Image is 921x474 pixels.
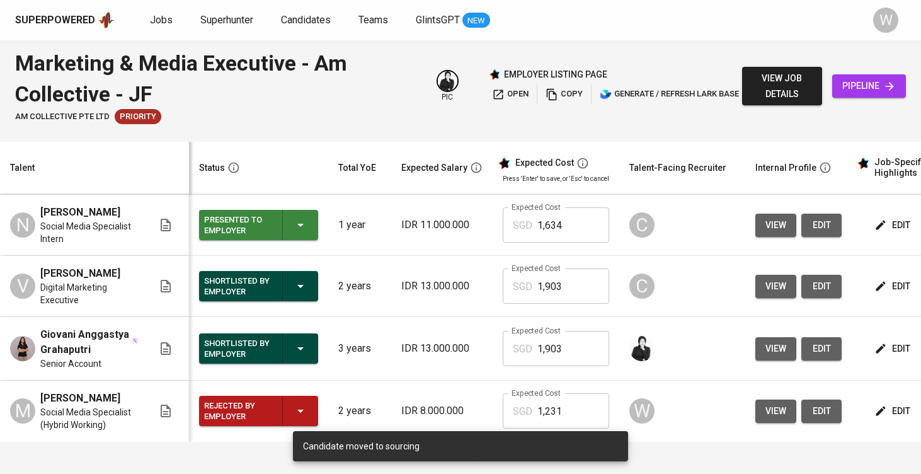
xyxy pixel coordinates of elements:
[629,274,655,299] div: C
[15,111,110,123] span: AM Collective Pte Ltd
[401,403,483,419] p: IDR 8.000.000
[489,69,500,80] img: Glints Star
[438,71,457,91] img: medwi@glints.com
[597,84,742,104] button: lark generate / refresh lark base
[755,275,796,298] button: view
[199,210,318,240] button: Presented to Employer
[401,279,483,294] p: IDR 13.000.000
[115,111,161,123] span: Priority
[872,400,915,423] button: edit
[40,266,120,281] span: [PERSON_NAME]
[546,87,583,101] span: copy
[503,174,609,183] p: Press 'Enter' to save, or 'Esc' to cancel
[338,217,381,233] p: 1 year
[204,273,272,301] div: Shortlisted by Employer
[877,279,910,294] span: edit
[857,157,869,170] img: glints_star.svg
[801,275,842,298] button: edit
[872,275,915,298] button: edit
[765,279,786,294] span: view
[877,403,910,419] span: edit
[338,279,381,294] p: 2 years
[755,400,796,423] button: view
[872,214,915,237] button: edit
[200,13,256,28] a: Superhunter
[629,398,655,424] div: W
[877,217,910,233] span: edit
[755,214,796,237] button: view
[338,341,381,356] p: 3 years
[755,160,816,176] div: Internal Profile
[204,335,272,363] div: Shortlisted by Employer
[199,160,225,176] div: Status
[98,11,115,30] img: app logo
[755,337,796,361] button: view
[10,160,35,176] div: Talent
[600,88,612,101] img: lark
[40,281,138,306] span: Digital Marketing Executive
[489,84,532,104] button: open
[10,398,35,424] div: M
[401,341,483,356] p: IDR 13.000.000
[401,160,467,176] div: Expected Salary
[358,14,388,26] span: Teams
[498,157,510,170] img: glints_star.svg
[877,341,910,357] span: edit
[303,440,618,453] div: Candidate moved to sourcing
[801,400,842,423] button: edit
[40,220,138,245] span: Social Media Specialist Intern
[873,8,898,33] div: W
[150,14,173,26] span: Jobs
[15,48,421,109] div: Marketing & Media Executive - Am Collective - JF
[801,337,842,361] button: edit
[150,13,175,28] a: Jobs
[765,403,786,419] span: view
[15,11,115,30] a: Superpoweredapp logo
[811,217,832,233] span: edit
[513,342,532,357] p: SGD
[811,279,832,294] span: edit
[504,68,607,81] p: employer listing page
[199,333,318,364] button: Shortlisted by Employer
[842,78,896,94] span: pipeline
[742,67,823,105] button: view job details
[199,271,318,301] button: Shortlisted by Employer
[513,218,532,233] p: SGD
[40,205,120,220] span: [PERSON_NAME]
[40,357,101,370] span: Senior Account
[281,14,331,26] span: Candidates
[515,158,574,169] div: Expected Cost
[765,341,786,357] span: view
[462,14,490,27] span: NEW
[542,84,586,104] button: copy
[358,13,391,28] a: Teams
[204,398,272,425] div: Rejected by Employer
[872,337,915,361] button: edit
[801,214,842,237] button: edit
[832,74,906,98] a: pipeline
[811,341,832,357] span: edit
[811,403,832,419] span: edit
[338,403,381,419] p: 2 years
[752,71,813,101] span: view job details
[416,14,460,26] span: GlintsGPT
[199,396,318,426] button: Rejected by Employer
[416,13,490,28] a: GlintsGPT NEW
[629,160,726,176] div: Talent-Facing Recruiter
[492,87,529,101] span: open
[10,274,35,299] div: V
[629,212,655,238] div: C
[115,109,161,124] div: New Job received from Demand Team
[40,327,130,357] span: Giovani Anggastya Grahaputri
[200,14,253,26] span: Superhunter
[629,336,655,361] img: medwi@glints.com
[437,70,459,103] div: pic
[10,212,35,238] div: N
[600,87,739,101] span: generate / refresh lark base
[513,279,532,294] p: SGD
